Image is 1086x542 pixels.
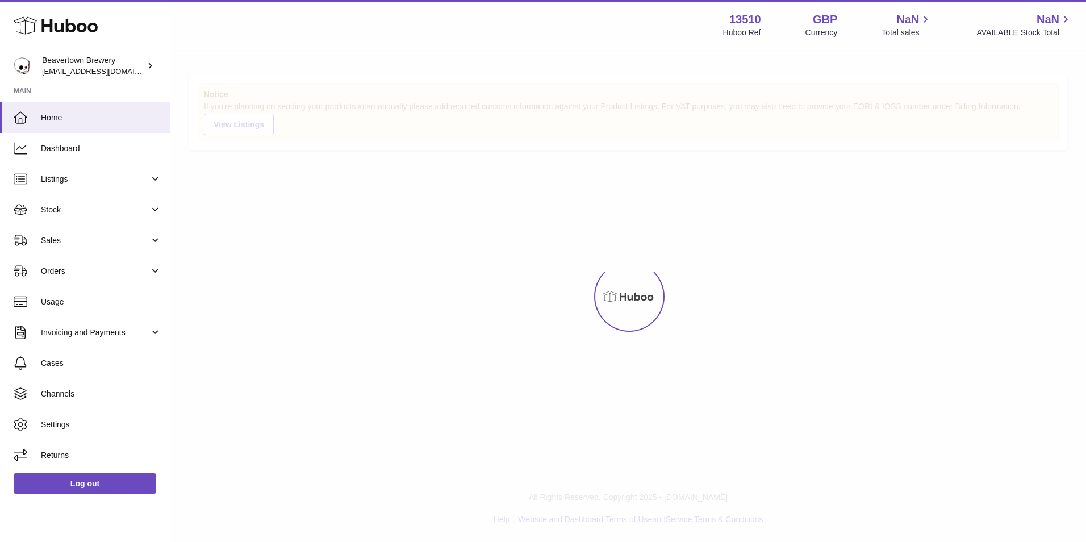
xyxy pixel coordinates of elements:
[41,112,161,123] span: Home
[976,27,1072,38] span: AVAILABLE Stock Total
[41,297,161,307] span: Usage
[41,143,161,154] span: Dashboard
[41,235,149,246] span: Sales
[1037,12,1059,27] span: NaN
[805,27,838,38] div: Currency
[41,389,161,399] span: Channels
[14,473,156,494] a: Log out
[723,27,761,38] div: Huboo Ref
[42,55,144,77] div: Beavertown Brewery
[729,12,761,27] strong: 13510
[41,358,161,369] span: Cases
[41,419,161,430] span: Settings
[41,327,149,338] span: Invoicing and Payments
[813,12,837,27] strong: GBP
[896,12,919,27] span: NaN
[42,66,167,76] span: [EMAIL_ADDRESS][DOMAIN_NAME]
[41,174,149,185] span: Listings
[41,205,149,215] span: Stock
[14,57,31,74] img: internalAdmin-13510@internal.huboo.com
[41,450,161,461] span: Returns
[41,266,149,277] span: Orders
[882,12,932,38] a: NaN Total sales
[976,12,1072,38] a: NaN AVAILABLE Stock Total
[882,27,932,38] span: Total sales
